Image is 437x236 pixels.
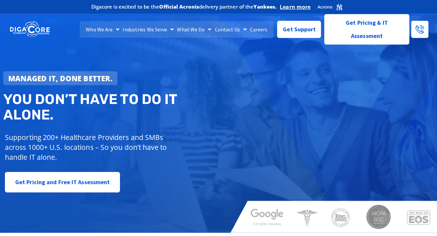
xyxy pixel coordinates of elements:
[280,4,310,10] a: Learn more
[175,21,213,38] a: What We Do
[277,21,321,38] a: Get Support
[213,21,248,38] a: Contact Us
[8,73,112,83] strong: Managed IT, done better.
[248,21,269,38] a: Careers
[5,172,120,192] a: Get Pricing and Free IT Assessment
[84,21,121,38] a: Who We Are
[159,3,199,10] b: Official Acronis
[15,176,110,189] span: Get Pricing and Free IT Assessment
[330,16,404,43] span: Get Pricing & IT Assessment
[3,92,223,122] h2: You don’t have to do IT alone.
[324,14,409,45] a: Get Pricing & IT Assessment
[317,3,343,11] img: Acronis
[121,21,175,38] a: Industries We Serve
[5,132,184,162] p: Supporting 200+ Healthcare Providers and SMBs across 1000+ U.S. locations – So you don’t have to ...
[253,3,277,10] b: Yankees.
[91,4,277,9] h2: Digacore is excited to be the delivery partner of the
[3,71,117,85] a: Managed IT, done better.
[80,21,274,38] nav: Menu
[283,23,316,36] span: Get Support
[10,21,50,38] img: DigaCore Technology Consulting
